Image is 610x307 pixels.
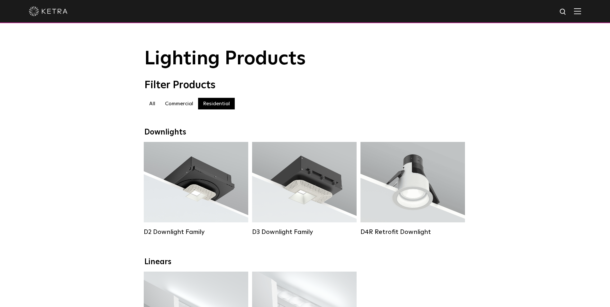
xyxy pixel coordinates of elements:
label: Commercial [160,98,198,109]
label: Residential [198,98,235,109]
a: D3 Downlight Family Lumen Output:700 / 900 / 1100Colors:White / Black / Silver / Bronze / Paintab... [252,142,357,236]
div: D3 Downlight Family [252,228,357,236]
div: Filter Products [144,79,466,91]
a: D2 Downlight Family Lumen Output:1200Colors:White / Black / Gloss Black / Silver / Bronze / Silve... [144,142,248,236]
a: D4R Retrofit Downlight Lumen Output:800Colors:White / BlackBeam Angles:15° / 25° / 40° / 60°Watta... [360,142,465,236]
span: Lighting Products [144,49,306,69]
div: Linears [144,257,466,267]
img: ketra-logo-2019-white [29,6,68,16]
div: D2 Downlight Family [144,228,248,236]
img: Hamburger%20Nav.svg [574,8,581,14]
img: search icon [559,8,567,16]
div: D4R Retrofit Downlight [360,228,465,236]
label: All [144,98,160,109]
div: Downlights [144,128,466,137]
